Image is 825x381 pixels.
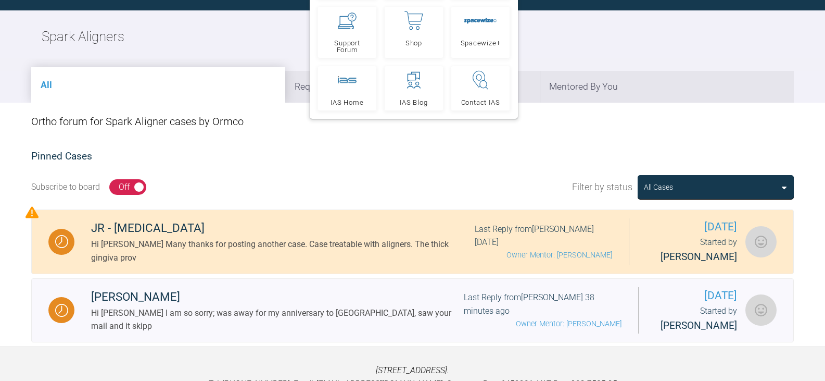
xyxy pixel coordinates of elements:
[119,180,130,194] div: Off
[661,319,737,331] span: [PERSON_NAME]
[655,304,738,334] div: Started by
[572,180,632,195] span: Filter by status
[451,66,510,110] a: Contact IAS
[31,67,285,103] li: All
[464,318,621,330] p: Owner Mentor: [PERSON_NAME]
[475,223,612,261] div: Last Reply from [PERSON_NAME] [DATE]
[385,7,443,58] a: Shop
[318,66,376,110] a: IAS Home
[661,251,737,263] span: [PERSON_NAME]
[540,71,794,103] li: Mentored By You
[400,99,427,106] span: IAS Blog
[31,149,794,165] h2: Pinned Cases
[91,288,464,306] div: [PERSON_NAME]
[461,99,500,106] span: Contact IAS
[91,306,464,333] div: Hi [PERSON_NAME] I am so sorry; was away for my anniversary to [GEOGRAPHIC_DATA], saw your mail a...
[464,291,621,329] div: Last Reply from [PERSON_NAME] 38 minutes ago
[91,238,475,264] div: Hi [PERSON_NAME] Many thanks for posting another case. Case treatable with aligners. The thick gi...
[26,206,39,219] img: Priority
[318,7,376,58] a: Support Forum
[31,278,794,343] a: Waiting[PERSON_NAME]Hi [PERSON_NAME] I am so sorry; was away for my anniversary to [GEOGRAPHIC_DA...
[42,26,124,48] h2: Spark Aligners
[475,249,612,261] p: Owner Mentor: [PERSON_NAME]
[655,287,738,304] span: [DATE]
[644,181,673,193] div: All Cases
[31,180,100,194] div: Subscribe to board
[331,99,363,106] span: IAS Home
[405,40,422,46] span: Shop
[461,40,501,46] span: Spacewize+
[385,66,443,110] a: IAS Blog
[285,71,539,103] li: Requires Mentor
[91,219,475,238] div: JR - [MEDICAL_DATA]
[31,210,794,274] a: WaitingJR - [MEDICAL_DATA]Hi [PERSON_NAME] Many thanks for posting another case. Case treatable w...
[55,304,68,317] img: Waiting
[55,235,68,248] img: Waiting
[745,226,777,257] img: Katie McKay
[745,294,777,326] img: Jacqueline Fergus
[646,218,737,236] span: [DATE]
[31,103,794,140] div: Ortho forum for Spark Aligner cases by Ormco
[451,7,510,58] a: Spacewize+
[646,236,737,265] div: Started by
[323,40,372,53] span: Support Forum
